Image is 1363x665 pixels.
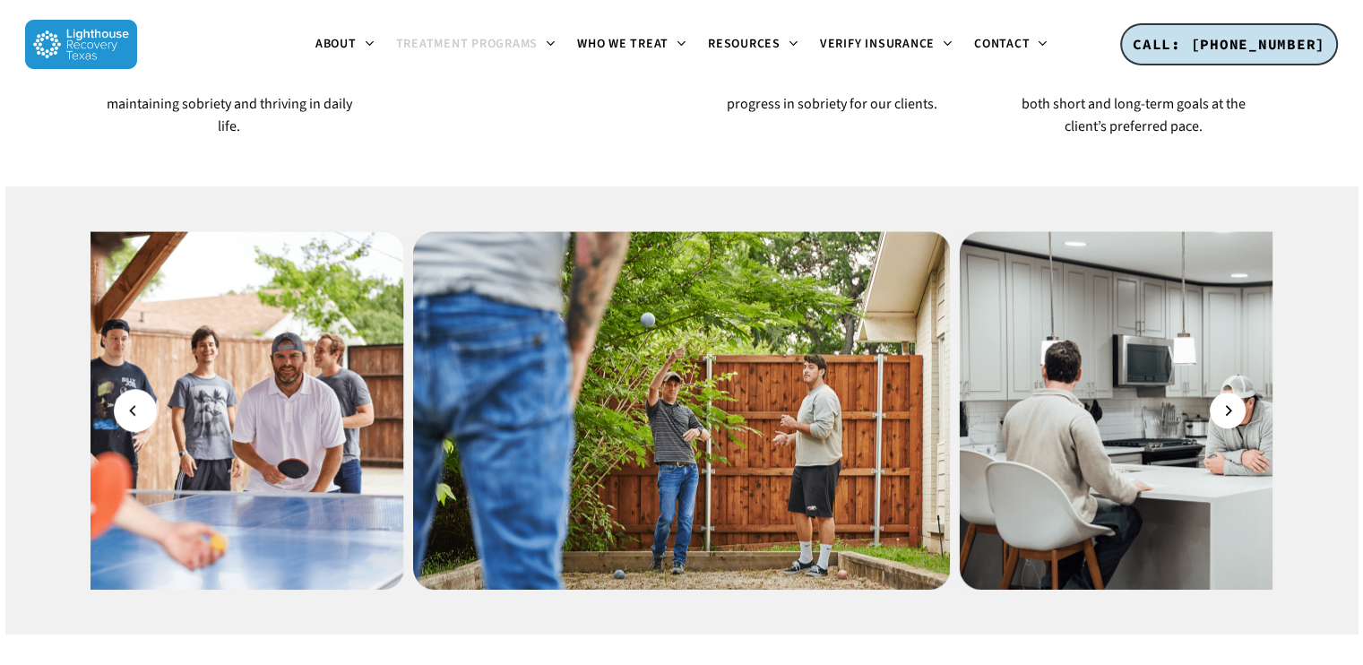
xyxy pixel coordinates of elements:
span: About [315,35,357,53]
span: Contact [974,35,1030,53]
a: CALL: [PHONE_NUMBER] [1120,23,1338,66]
button: Previous [117,393,153,428]
a: Verify Insurance [809,38,963,52]
a: Who We Treat [566,38,697,52]
span: Resources [708,35,781,53]
a: Resources [697,38,809,52]
span: CALL: [PHONE_NUMBER] [1133,35,1325,53]
span: Who We Treat [577,35,669,53]
a: Contact [963,38,1058,52]
span: Treatment Programs [396,35,539,53]
span: Verify Insurance [820,35,935,53]
button: Next [1210,393,1246,428]
img: Lighthouse Recovery Texas [25,20,137,69]
img: Untitled-1Artboard-5 [413,231,951,590]
a: Treatment Programs [385,38,567,52]
a: About [305,38,385,52]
